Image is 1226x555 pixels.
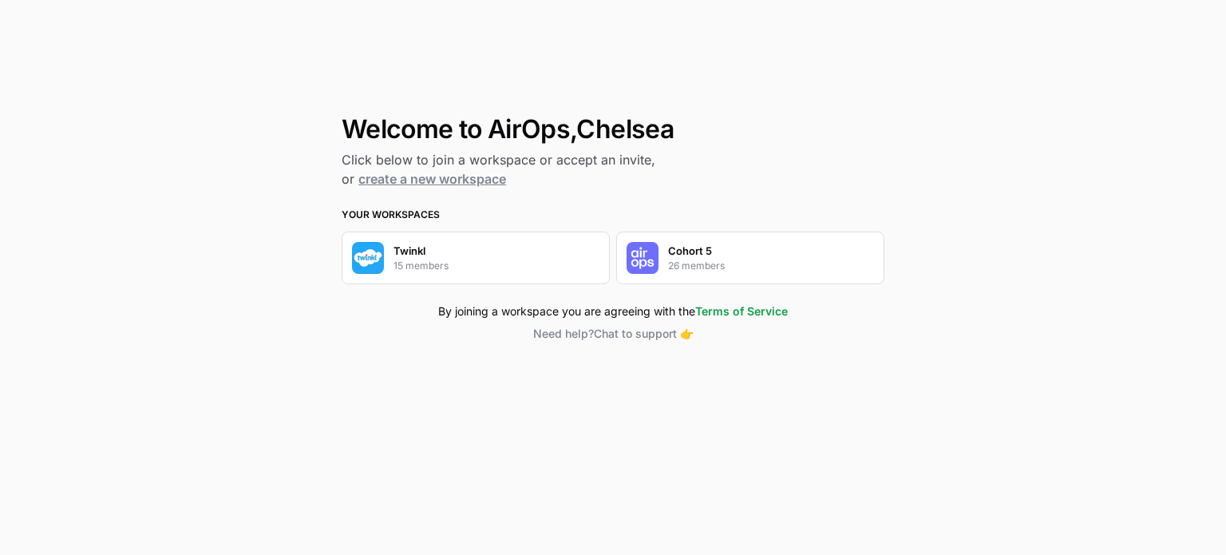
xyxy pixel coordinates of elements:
[668,243,712,259] p: Cohort 5
[695,304,788,318] a: Terms of Service
[352,242,384,274] img: Company Logo
[342,326,884,342] button: Need help?Chat to support 👉
[342,150,884,188] h2: Click below to join a workspace or accept an invite, or
[627,242,658,274] img: Company Logo
[594,327,694,340] span: Chat to support 👉
[616,232,884,284] button: Company LogoCohort 526 members
[394,259,449,273] p: 15 members
[342,208,884,222] h3: Your Workspaces
[533,327,594,340] span: Need help?
[342,232,610,284] button: Company LogoTwinkl15 members
[342,303,884,319] div: By joining a workspace you are agreeing with the
[342,115,884,144] h1: Welcome to AirOps, Chelsea
[358,171,506,187] a: create a new workspace
[394,243,425,259] p: Twinkl
[668,259,725,273] p: 26 members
